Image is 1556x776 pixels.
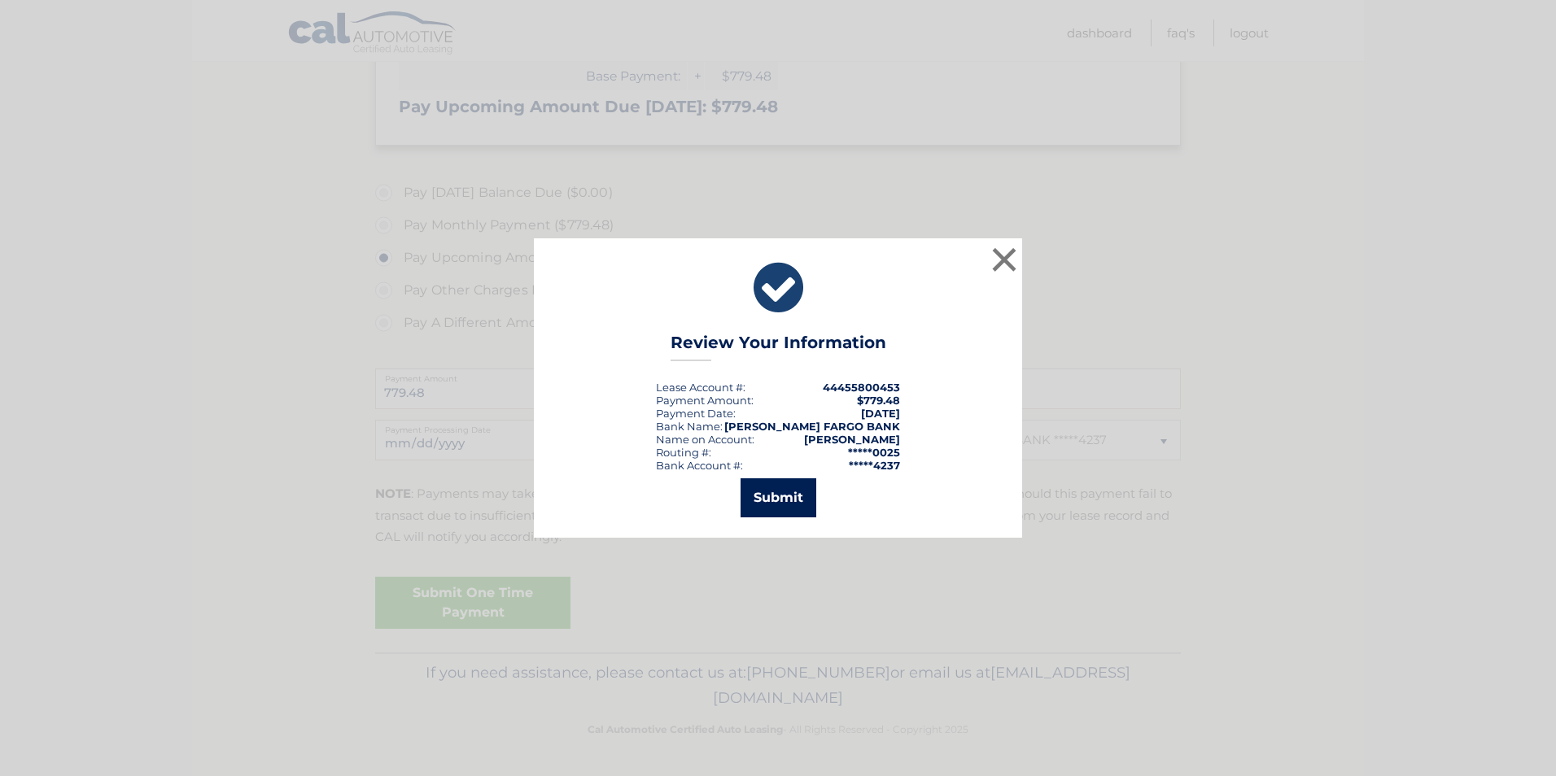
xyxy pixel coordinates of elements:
strong: 44455800453 [823,381,900,394]
div: Bank Name: [656,420,723,433]
h3: Review Your Information [671,333,886,361]
strong: [PERSON_NAME] [804,433,900,446]
div: Lease Account #: [656,381,745,394]
button: Submit [741,478,816,517]
div: Payment Amount: [656,394,754,407]
div: Routing #: [656,446,711,459]
strong: [PERSON_NAME] FARGO BANK [724,420,900,433]
span: $779.48 [857,394,900,407]
span: Payment Date [656,407,733,420]
div: : [656,407,736,420]
div: Name on Account: [656,433,754,446]
div: Bank Account #: [656,459,743,472]
span: [DATE] [861,407,900,420]
button: × [988,243,1021,276]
